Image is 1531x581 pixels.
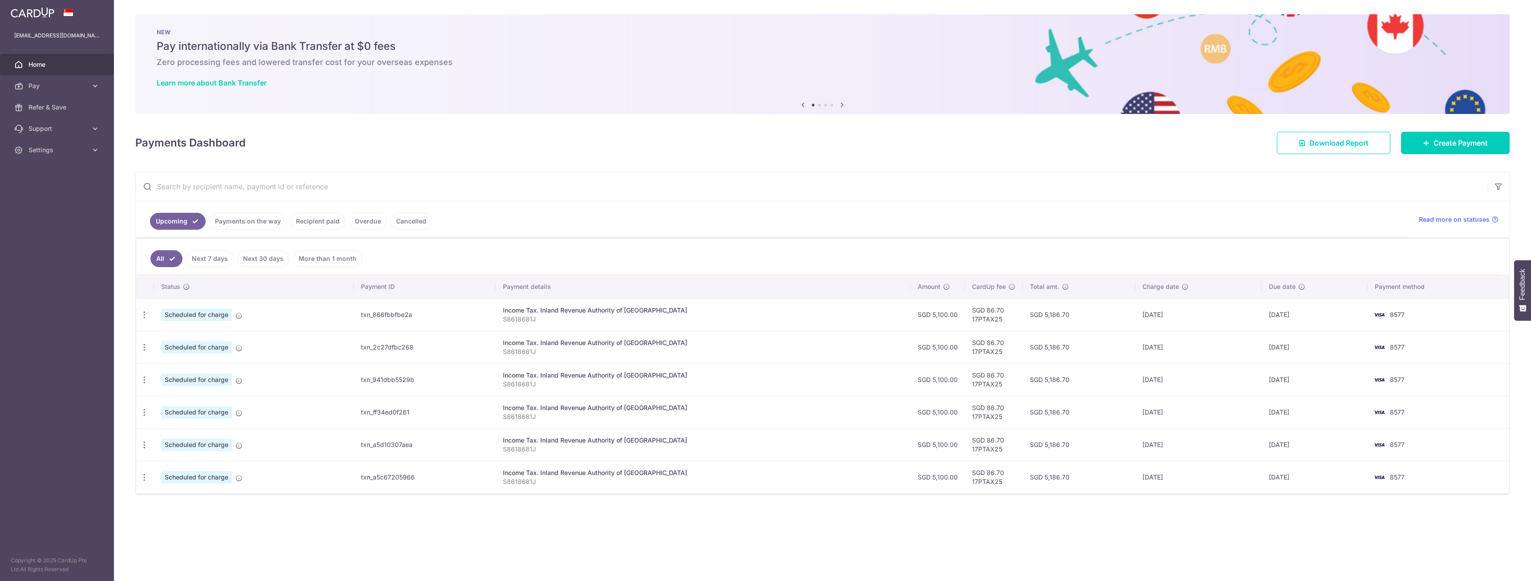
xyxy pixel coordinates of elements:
span: Home [28,60,87,69]
td: SGD 5,186.70 [1023,396,1135,428]
div: Income Tax. Inland Revenue Authority of [GEOGRAPHIC_DATA] [503,403,903,412]
span: Scheduled for charge [161,406,232,418]
td: SGD 5,100.00 [911,363,965,396]
td: SGD 86.70 17PTAX25 [965,461,1023,493]
td: SGD 86.70 17PTAX25 [965,331,1023,363]
a: Download Report [1277,132,1390,154]
a: More than 1 month [293,250,362,267]
div: Income Tax. Inland Revenue Authority of [GEOGRAPHIC_DATA] [503,371,903,380]
p: S8618681J [503,315,903,324]
a: Learn more about Bank Transfer [157,78,267,87]
span: CardUp fee [972,282,1006,291]
a: Create Payment [1401,132,1510,154]
span: Scheduled for charge [161,341,232,353]
div: Income Tax. Inland Revenue Authority of [GEOGRAPHIC_DATA] [503,306,903,315]
span: Refer & Save [28,103,87,112]
td: txn_866fbbfbe2a [354,298,496,331]
td: [DATE] [1135,428,1262,461]
a: Overdue [349,213,387,230]
td: SGD 5,100.00 [911,396,965,428]
img: Bank Card [1370,439,1388,450]
td: SGD 5,100.00 [911,331,965,363]
a: All [150,250,182,267]
td: [DATE] [1262,331,1368,363]
span: Scheduled for charge [161,374,232,386]
td: SGD 5,186.70 [1023,331,1135,363]
td: SGD 5,186.70 [1023,428,1135,461]
p: S8618681J [503,477,903,486]
th: Payment method [1368,275,1509,298]
span: Due date [1269,282,1296,291]
span: 8577 [1390,441,1405,448]
span: Download Report [1309,138,1369,148]
a: Cancelled [390,213,432,230]
img: Bank Card [1370,407,1388,418]
span: Amount [918,282,940,291]
img: Bank Card [1370,309,1388,320]
span: 8577 [1390,311,1405,318]
iframe: Opens a widget where you can find more information [1474,554,1522,577]
td: [DATE] [1135,461,1262,493]
button: Feedback - Show survey [1514,260,1531,321]
td: SGD 86.70 17PTAX25 [965,298,1023,331]
span: 8577 [1390,408,1405,416]
th: Payment details [496,275,910,298]
td: txn_a5c67205966 [354,461,496,493]
span: Read more on statuses [1419,215,1490,224]
td: SGD 5,100.00 [911,461,965,493]
div: Income Tax. Inland Revenue Authority of [GEOGRAPHIC_DATA] [503,468,903,477]
span: Settings [28,146,87,154]
span: Scheduled for charge [161,439,232,451]
p: [EMAIL_ADDRESS][DOMAIN_NAME] [14,31,100,40]
img: Bank Card [1370,374,1388,385]
td: SGD 86.70 17PTAX25 [965,428,1023,461]
a: Payments on the way [209,213,287,230]
td: SGD 5,186.70 [1023,461,1135,493]
img: Bank Card [1370,472,1388,483]
td: txn_941dbb5529b [354,363,496,396]
td: [DATE] [1135,298,1262,331]
p: S8618681J [503,445,903,454]
span: Feedback [1519,269,1527,300]
span: Scheduled for charge [161,471,232,483]
td: SGD 86.70 17PTAX25 [965,396,1023,428]
td: [DATE] [1135,396,1262,428]
span: 8577 [1390,473,1405,481]
td: SGD 5,100.00 [911,428,965,461]
span: 8577 [1390,343,1405,351]
span: Status [161,282,180,291]
a: Next 30 days [237,250,289,267]
a: Recipient paid [290,213,345,230]
td: [DATE] [1262,298,1368,331]
a: Upcoming [150,213,206,230]
td: [DATE] [1262,396,1368,428]
td: SGD 5,100.00 [911,298,965,331]
td: SGD 86.70 17PTAX25 [965,363,1023,396]
p: NEW [157,28,1488,36]
td: txn_2c27dfbc268 [354,331,496,363]
p: S8618681J [503,412,903,421]
span: Charge date [1142,282,1179,291]
td: [DATE] [1135,363,1262,396]
td: [DATE] [1262,363,1368,396]
span: Support [28,124,87,133]
td: txn_a5d10307aea [354,428,496,461]
a: Read more on statuses [1419,215,1499,224]
td: [DATE] [1135,331,1262,363]
div: Income Tax. Inland Revenue Authority of [GEOGRAPHIC_DATA] [503,338,903,347]
img: Bank Card [1370,342,1388,353]
h4: Payments Dashboard [135,135,246,151]
img: CardUp [11,7,54,18]
h5: Pay internationally via Bank Transfer at $0 fees [157,39,1488,53]
span: Scheduled for charge [161,309,232,321]
td: SGD 5,186.70 [1023,363,1135,396]
span: Create Payment [1434,138,1488,148]
a: Next 7 days [186,250,234,267]
h6: Zero processing fees and lowered transfer cost for your overseas expenses [157,57,1488,68]
img: Bank transfer banner [135,14,1510,114]
td: [DATE] [1262,428,1368,461]
td: SGD 5,186.70 [1023,298,1135,331]
p: S8618681J [503,347,903,356]
p: S8618681J [503,380,903,389]
th: Payment ID [354,275,496,298]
